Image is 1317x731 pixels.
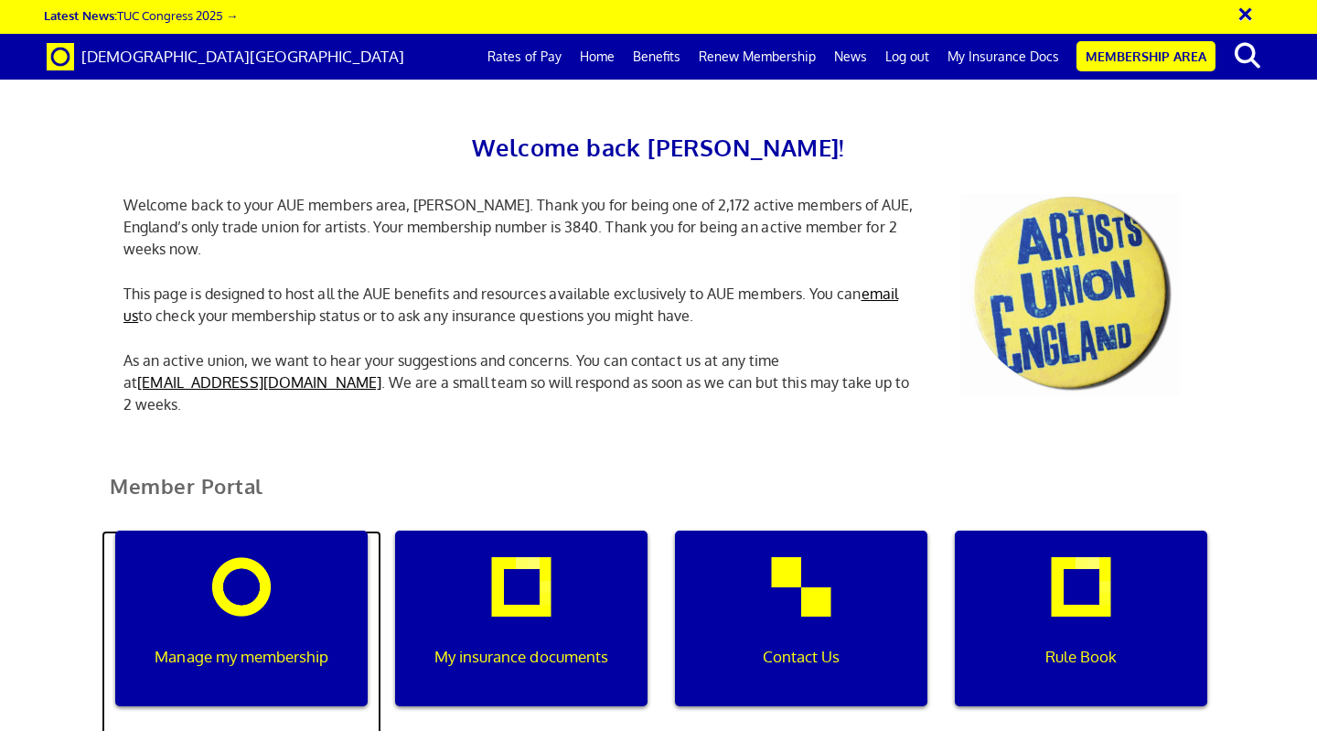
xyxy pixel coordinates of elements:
p: Contact Us [688,645,915,669]
a: News [825,34,876,80]
p: Rule Book [968,645,1194,669]
a: Log out [876,34,938,80]
h2: Welcome back [PERSON_NAME]! [110,128,1207,167]
p: This page is designed to host all the AUE benefits and resources available exclusively to AUE mem... [110,283,933,327]
a: Home [571,34,624,80]
span: [DEMOGRAPHIC_DATA][GEOGRAPHIC_DATA] [81,47,404,66]
a: Benefits [624,34,690,80]
strong: Latest News: [44,7,117,23]
button: search [1219,37,1275,75]
a: Rates of Pay [478,34,571,80]
h2: Member Portal [96,475,1221,520]
a: [EMAIL_ADDRESS][DOMAIN_NAME] [137,373,381,392]
a: Renew Membership [690,34,825,80]
p: As an active union, we want to hear your suggestions and concerns. You can contact us at any time... [110,349,933,415]
a: My Insurance Docs [938,34,1068,80]
p: My insurance documents [408,645,635,669]
p: Welcome back to your AUE members area, [PERSON_NAME]. Thank you for being one of 2,172 active mem... [110,194,933,260]
p: Manage my membership [128,645,355,669]
a: Latest News:TUC Congress 2025 → [44,7,238,23]
a: Brand [DEMOGRAPHIC_DATA][GEOGRAPHIC_DATA] [33,34,418,80]
a: Membership Area [1076,41,1215,71]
